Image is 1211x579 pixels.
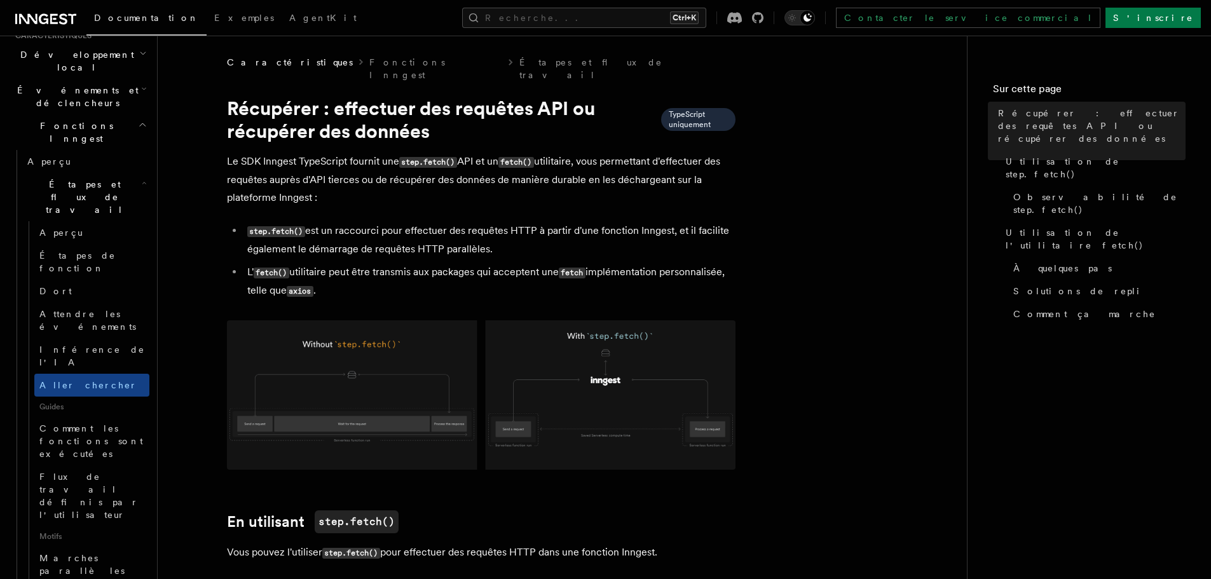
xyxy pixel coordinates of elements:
[39,309,136,332] font: Attendre les événements
[34,338,149,374] a: Inférence de l'IA
[34,221,149,244] a: Aperçu
[10,43,149,79] button: Développement local
[34,465,149,526] a: Flux de travail définis par l'utilisateur
[227,155,720,203] font: utilitaire, vous permettant d'effectuer des requêtes auprès d'API tierces ou de récupérer des don...
[289,13,357,23] font: AgentKit
[22,150,149,173] a: Aperçu
[1013,309,1156,319] font: Comment ça marche
[322,548,380,559] code: step.fetch()
[22,173,149,221] button: Étapes et flux de travail
[10,114,149,150] button: Fonctions Inngest
[1113,13,1193,23] font: S'inscrire
[498,157,534,168] code: fetch()
[519,57,663,80] font: Étapes et flux de travail
[34,280,149,303] a: Dort
[559,268,585,278] code: fetch
[34,244,149,280] a: Étapes de fonction
[1006,228,1144,250] font: Utilisation de l'utilitaire fetch()
[46,179,123,215] font: Étapes et flux de travail
[20,50,134,72] font: Développement local
[1008,280,1186,303] a: Solutions de repli
[1008,257,1186,280] a: À quelques pas
[369,56,502,81] a: Fonctions Inngest
[836,8,1100,28] a: Contacter le service commercial
[247,226,305,237] code: step.fetch()
[1013,286,1146,296] font: Solutions de repli
[844,13,1092,23] font: Contacter le service commercial
[1001,221,1186,257] a: Utilisation de l'utilitaire fetch()
[39,380,137,390] font: Aller chercher
[380,546,657,558] font: pour effectuer des requêtes HTTP dans une fonction Inngest.
[40,121,113,144] font: Fonctions Inngest
[287,286,313,297] code: axios
[1105,8,1201,28] a: S'inscrire
[214,13,274,23] font: Exemples
[462,8,706,28] button: Recherche...Ctrl+K
[34,417,149,465] a: Comment les fonctions sont exécutées
[39,286,72,296] font: Dort
[34,303,149,338] a: Attendre les événements
[369,57,445,80] font: Fonctions Inngest
[39,250,116,273] font: Étapes de fonction
[993,83,1062,95] font: Sur cette page
[282,4,364,34] a: AgentKit
[227,57,353,67] font: Caractéristiques
[39,423,143,459] font: Comment les fonctions sont exécutées
[1001,150,1186,186] a: Utilisation de step.fetch()
[39,228,83,238] font: Aperçu
[289,266,559,278] font: utilitaire peut être transmis aux packages qui acceptent une
[39,532,62,541] font: Motifs
[784,10,815,25] button: Activer le mode sombre
[247,266,254,278] font: L'
[207,4,282,34] a: Exemples
[669,110,711,129] font: TypeScript uniquement
[315,510,399,533] code: step.fetch()
[247,224,729,255] font: est un raccourci pour effectuer des requêtes HTTP à partir d'une fonction Inngest, et il facilite...
[34,374,149,397] a: Aller chercher
[227,512,304,531] font: En utilisant
[27,156,71,167] font: Aperçu
[17,85,139,108] font: Événements et déclencheurs
[227,155,399,167] font: Le SDK Inngest TypeScript fournit une
[519,56,735,81] a: Étapes et flux de travail
[227,97,595,142] font: Récupérer : effectuer des requêtes API ou récupérer des données
[39,344,145,367] font: Inférence de l'IA
[94,13,199,23] font: Documentation
[254,268,289,278] code: fetch()
[15,31,92,40] font: Caractéristiques
[227,320,735,470] img: L'utilisation de Fetch décharge la requête HTTP vers la plateforme Inngest
[39,553,125,576] font: Marches parallèles
[1013,192,1177,215] font: Observabilité de step.fetch()
[1008,186,1186,221] a: Observabilité de step.fetch()
[670,11,699,24] kbd: Ctrl+K
[457,155,498,167] font: API et un
[1006,156,1119,179] font: Utilisation de step.fetch()
[485,13,585,23] font: Recherche...
[10,79,149,114] button: Événements et déclencheurs
[1008,303,1186,325] a: Comment ça marche
[227,546,322,558] font: Vous pouvez l'utiliser
[227,510,399,533] a: En utilisantstep.fetch()
[313,284,316,296] font: .
[39,402,64,411] font: Guides
[86,4,207,36] a: Documentation
[39,472,139,520] font: Flux de travail définis par l'utilisateur
[1013,263,1112,273] font: À quelques pas
[399,157,457,168] code: step.fetch()
[998,108,1180,144] font: Récupérer : effectuer des requêtes API ou récupérer des données
[993,102,1186,150] a: Récupérer : effectuer des requêtes API ou récupérer des données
